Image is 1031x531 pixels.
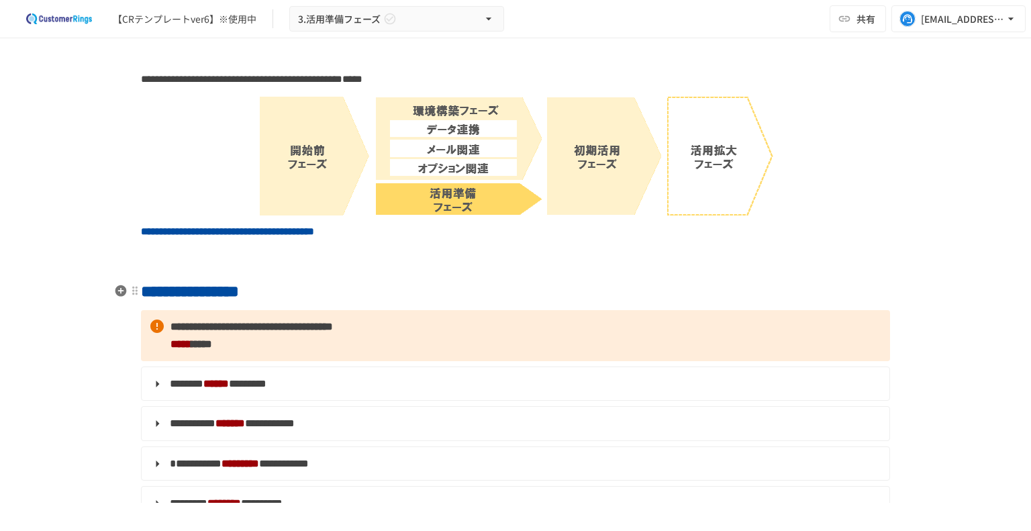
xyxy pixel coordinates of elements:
img: 2eEvPB0nRDFhy0583kMjGN2Zv6C2P7ZKCFl8C3CzR0M [16,8,102,30]
div: [EMAIL_ADDRESS][DOMAIN_NAME] [921,11,1004,28]
img: BYC3Tr9xQ0goH5s07hXTeHyjFi9nKO6h9l73oObQviV [256,94,775,217]
div: 【CRテンプレートver6】※使用中 [113,12,256,26]
button: 共有 [830,5,886,32]
span: 共有 [856,11,875,26]
button: [EMAIL_ADDRESS][DOMAIN_NAME] [891,5,1026,32]
span: 3.活用準備フェーズ [298,11,381,28]
button: 3.活用準備フェーズ [289,6,504,32]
